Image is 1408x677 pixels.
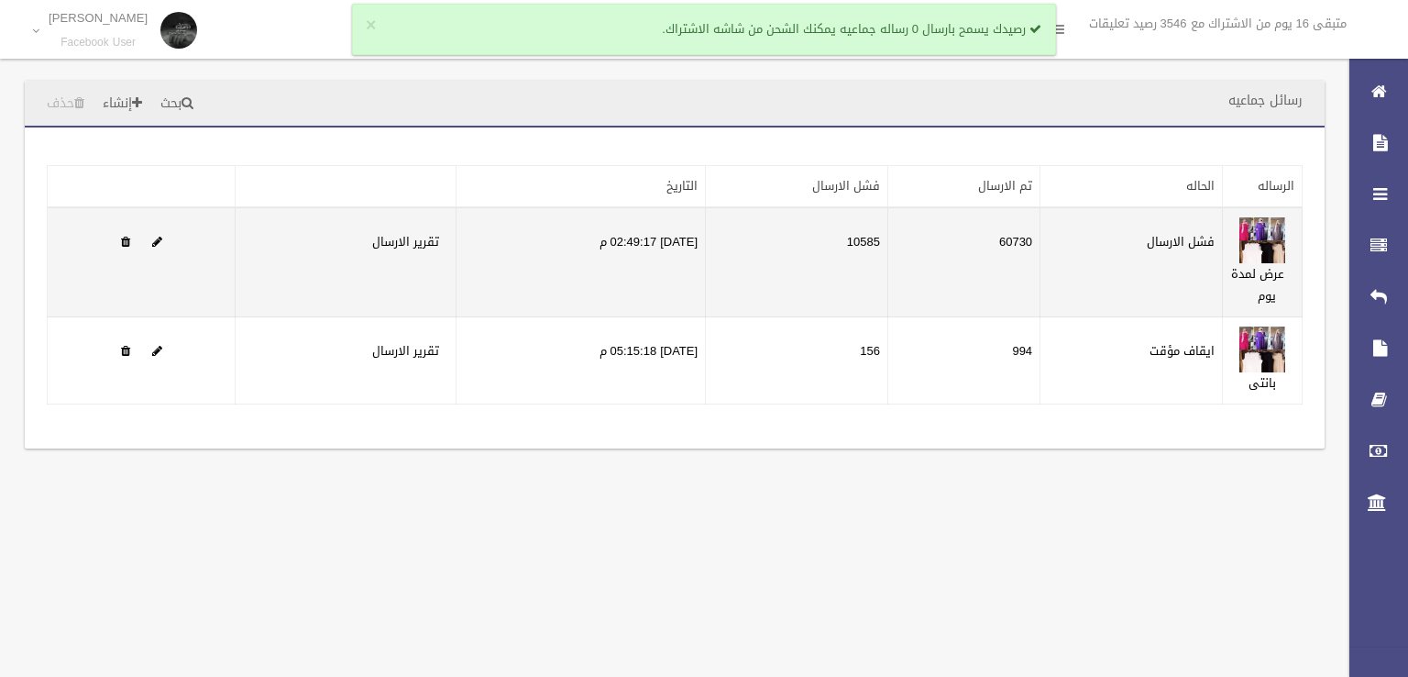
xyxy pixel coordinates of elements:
a: Edit [1239,339,1285,362]
div: رصيدك يسمح بارسال 0 رساله جماعيه يمكنك الشحن من شاشه الاشتراك. [352,4,1056,55]
td: 994 [888,317,1040,405]
td: [DATE] 02:49:17 م [456,207,705,317]
td: 156 [706,317,888,405]
td: [DATE] 05:15:18 م [456,317,705,405]
a: تم الارسال [978,174,1032,197]
a: بانتى [1248,372,1276,394]
img: 638906992978540298.jpeg [1239,327,1285,372]
a: Edit [152,230,162,253]
a: تقرير الارسال [372,339,439,362]
td: 10585 [706,207,888,317]
p: [PERSON_NAME] [49,11,148,25]
a: تقرير الارسال [372,230,439,253]
a: عرض لمدة يوم [1231,262,1284,307]
th: الحاله [1040,166,1223,208]
small: Facebook User [49,36,148,50]
th: الرساله [1223,166,1303,208]
a: بحث [153,87,201,121]
button: × [366,17,376,35]
a: Edit [1239,230,1285,253]
label: فشل الارسال [1147,231,1215,253]
a: فشل الارسال [812,174,880,197]
td: 60730 [888,207,1040,317]
a: Edit [152,339,162,362]
a: التاريخ [666,174,698,197]
label: ايقاف مؤقت [1149,340,1215,362]
header: رسائل جماعيه [1206,83,1325,118]
img: 638905365831780553.jpeg [1239,217,1285,263]
a: إنشاء [95,87,149,121]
